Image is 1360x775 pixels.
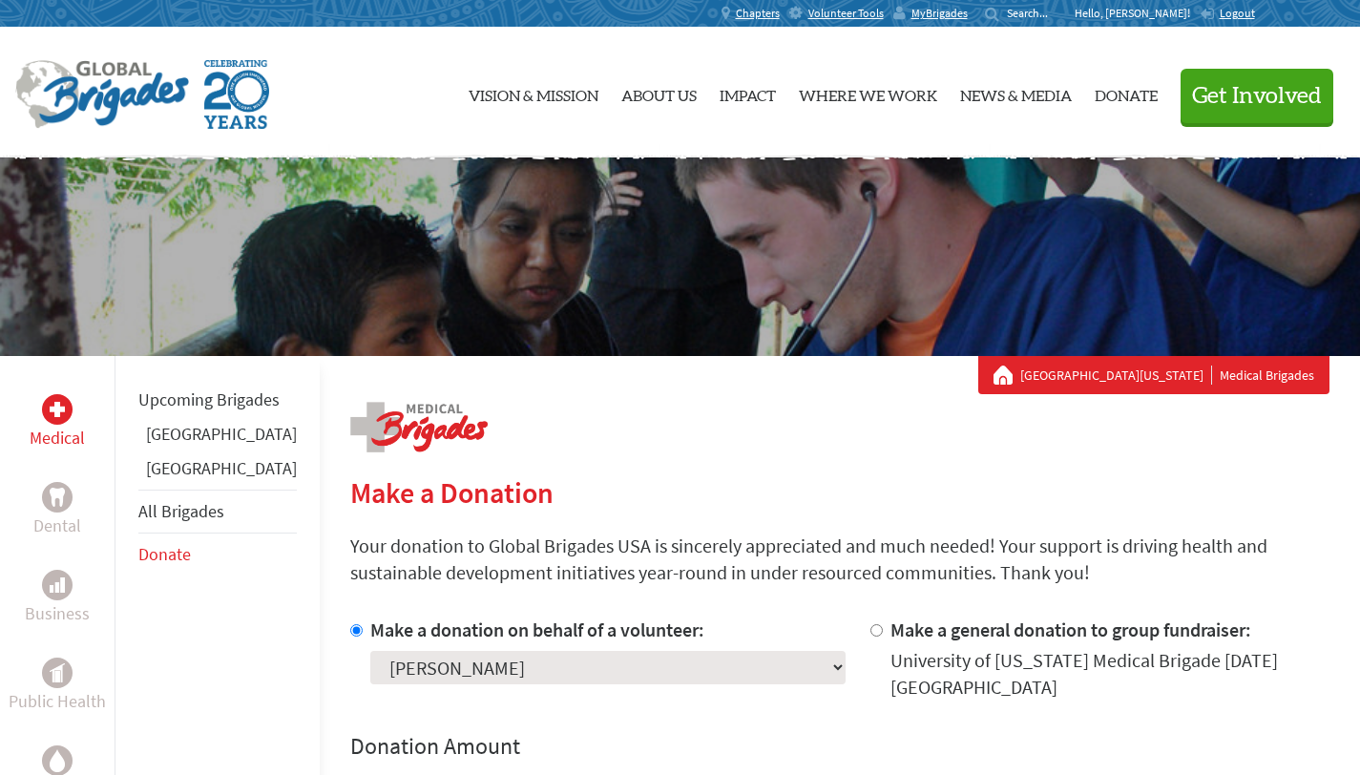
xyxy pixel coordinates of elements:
[30,425,85,451] p: Medical
[1220,6,1255,20] span: Logout
[469,43,598,142] a: Vision & Mission
[960,43,1072,142] a: News & Media
[15,60,189,129] img: Global Brigades Logo
[350,402,488,452] img: logo-medical.png
[9,658,106,715] a: Public HealthPublic Health
[138,421,297,455] li: Greece
[736,6,780,21] span: Chapters
[890,618,1251,641] label: Make a general donation to group fundraiser:
[30,394,85,451] a: MedicalMedical
[370,618,704,641] label: Make a donation on behalf of a volunteer:
[42,394,73,425] div: Medical
[138,534,297,576] li: Donate
[33,482,81,539] a: DentalDental
[138,490,297,534] li: All Brigades
[146,423,297,445] a: [GEOGRAPHIC_DATA]
[1200,6,1255,21] a: Logout
[25,570,90,627] a: BusinessBusiness
[50,577,65,593] img: Business
[720,43,776,142] a: Impact
[138,500,224,522] a: All Brigades
[799,43,937,142] a: Where We Work
[50,402,65,417] img: Medical
[350,731,1329,762] h4: Donation Amount
[808,6,884,21] span: Volunteer Tools
[138,379,297,421] li: Upcoming Brigades
[1095,43,1158,142] a: Donate
[138,455,297,490] li: Honduras
[1192,85,1322,108] span: Get Involved
[204,60,269,129] img: Global Brigades Celebrating 20 Years
[138,543,191,565] a: Donate
[138,388,280,410] a: Upcoming Brigades
[350,533,1329,586] p: Your donation to Global Brigades USA is sincerely appreciated and much needed! Your support is dr...
[1020,366,1212,385] a: [GEOGRAPHIC_DATA][US_STATE]
[1007,6,1061,20] input: Search...
[994,366,1314,385] div: Medical Brigades
[9,688,106,715] p: Public Health
[50,749,65,771] img: Water
[42,482,73,513] div: Dental
[621,43,697,142] a: About Us
[890,647,1329,701] div: University of [US_STATE] Medical Brigade [DATE] [GEOGRAPHIC_DATA]
[911,6,968,21] span: MyBrigades
[350,475,1329,510] h2: Make a Donation
[1075,6,1200,21] p: Hello, [PERSON_NAME]!
[25,600,90,627] p: Business
[42,570,73,600] div: Business
[50,663,65,682] img: Public Health
[33,513,81,539] p: Dental
[42,658,73,688] div: Public Health
[146,457,297,479] a: [GEOGRAPHIC_DATA]
[50,488,65,506] img: Dental
[1181,69,1333,123] button: Get Involved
